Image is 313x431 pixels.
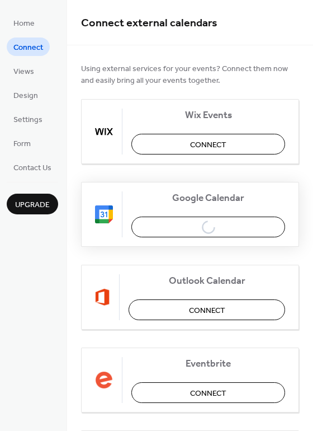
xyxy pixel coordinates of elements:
[13,162,51,174] span: Contact Us
[7,62,41,80] a: Views
[131,134,285,154] button: Connect
[189,305,225,317] span: Connect
[131,193,285,204] span: Google Calendar
[13,114,42,126] span: Settings
[129,299,285,320] button: Connect
[13,66,34,78] span: Views
[13,90,38,102] span: Design
[7,110,49,128] a: Settings
[129,275,285,287] span: Outlook Calendar
[7,86,45,104] a: Design
[13,42,43,54] span: Connect
[95,205,113,223] img: google
[95,123,113,140] img: wix
[15,199,50,211] span: Upgrade
[7,38,50,56] a: Connect
[190,139,226,151] span: Connect
[13,18,35,30] span: Home
[190,388,226,400] span: Connect
[131,382,285,403] button: Connect
[95,288,110,306] img: outlook
[95,371,113,389] img: eventbrite
[7,158,58,176] a: Contact Us
[7,194,58,214] button: Upgrade
[7,13,41,32] a: Home
[13,138,31,150] span: Form
[7,134,37,152] a: Form
[81,12,217,34] span: Connect external calendars
[81,63,299,87] span: Using external services for your events? Connect them now and easily bring all your events together.
[131,110,285,121] span: Wix Events
[131,358,285,370] span: Eventbrite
